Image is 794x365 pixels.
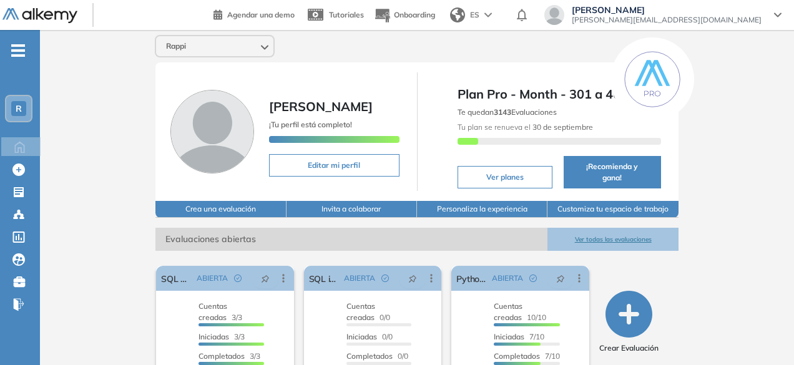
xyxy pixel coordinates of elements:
[329,10,364,19] span: Tutoriales
[346,332,377,341] span: Iniciadas
[346,351,408,361] span: 0/0
[564,156,661,188] button: ¡Recomienda y gana!
[269,99,373,114] span: [PERSON_NAME]
[417,201,547,218] button: Personaliza la experiencia
[346,301,375,322] span: Cuentas creadas
[252,268,279,288] button: pushpin
[198,332,229,341] span: Iniciadas
[198,332,245,341] span: 3/3
[458,107,557,117] span: Te quedan Evaluaciones
[547,268,574,288] button: pushpin
[494,351,540,361] span: Completados
[458,166,552,188] button: Ver planes
[450,7,465,22] img: world
[170,90,254,173] img: Foto de perfil
[155,201,286,218] button: Crea una evaluación
[166,41,186,51] span: Rappi
[547,201,678,218] button: Customiza tu espacio de trabajo
[494,301,546,322] span: 10/10
[484,12,492,17] img: arrow
[309,266,340,291] a: SQL integrador
[155,228,547,251] span: Evaluaciones abiertas
[269,120,352,129] span: ¡Tu perfil está completo!
[399,268,426,288] button: pushpin
[198,301,242,322] span: 3/3
[381,275,389,282] span: check-circle
[458,85,661,104] span: Plan Pro - Month - 301 a 400
[198,351,245,361] span: Completados
[198,351,260,361] span: 3/3
[556,273,565,283] span: pushpin
[458,122,593,132] span: Tu plan se renueva el
[494,332,524,341] span: Iniciadas
[16,104,22,114] span: R
[261,273,270,283] span: pushpin
[547,228,678,251] button: Ver todas las evaluaciones
[346,332,393,341] span: 0/0
[213,6,295,21] a: Agendar una demo
[2,8,77,24] img: Logo
[492,273,523,284] span: ABIERTA
[227,10,295,19] span: Agendar una demo
[287,201,417,218] button: Invita a colaborar
[161,266,192,291] a: SQL Growth E&A
[346,301,390,322] span: 0/0
[494,107,511,117] b: 3143
[456,266,487,291] a: Python - Growth
[494,301,522,322] span: Cuentas creadas
[494,332,544,341] span: 7/10
[197,273,228,284] span: ABIERTA
[529,275,537,282] span: check-circle
[269,154,399,177] button: Editar mi perfil
[599,343,659,354] span: Crear Evaluación
[234,275,242,282] span: check-circle
[599,291,659,354] button: Crear Evaluación
[408,273,417,283] span: pushpin
[394,10,435,19] span: Onboarding
[198,301,227,322] span: Cuentas creadas
[572,5,762,15] span: [PERSON_NAME]
[11,49,25,52] i: -
[531,122,593,132] b: 30 de septiembre
[344,273,375,284] span: ABIERTA
[374,2,435,29] button: Onboarding
[572,15,762,25] span: [PERSON_NAME][EMAIL_ADDRESS][DOMAIN_NAME]
[346,351,393,361] span: Completados
[470,9,479,21] span: ES
[494,351,560,361] span: 7/10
